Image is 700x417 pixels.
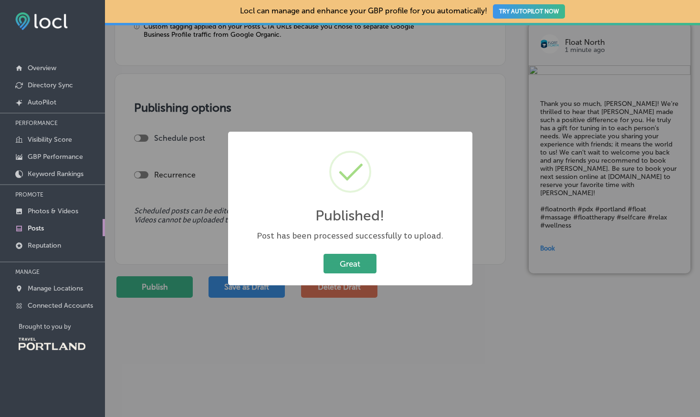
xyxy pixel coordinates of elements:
[28,170,84,178] p: Keyword Rankings
[493,4,565,19] button: TRY AUTOPILOT NOW
[28,284,83,292] p: Manage Locations
[28,81,73,89] p: Directory Sync
[315,207,385,224] h2: Published!
[324,254,376,273] button: Great
[28,241,61,250] p: Reputation
[28,302,93,310] p: Connected Accounts
[15,12,68,30] img: fda3e92497d09a02dc62c9cd864e3231.png
[28,64,56,72] p: Overview
[28,207,78,215] p: Photos & Videos
[28,98,56,106] p: AutoPilot
[28,136,72,144] p: Visibility Score
[28,224,44,232] p: Posts
[28,153,83,161] p: GBP Performance
[19,323,105,330] p: Brought to you by
[19,338,85,350] img: Travel Portland
[238,230,463,242] div: Post has been processed successfully to upload.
